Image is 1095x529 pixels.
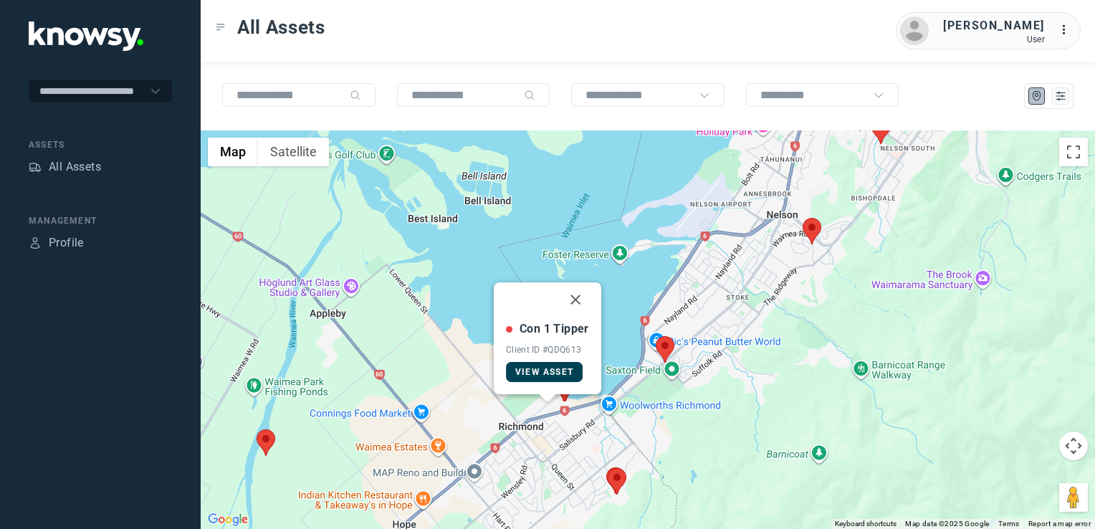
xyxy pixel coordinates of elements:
a: AssetsAll Assets [29,158,101,176]
div: : [1059,22,1076,41]
div: Profile [29,237,42,249]
button: Show satellite imagery [258,138,329,166]
span: Map data ©2025 Google [905,520,989,528]
tspan: ... [1060,24,1074,35]
a: ProfileProfile [29,234,84,252]
img: avatar.png [900,16,929,45]
div: List [1054,90,1067,103]
div: Con 1 Tipper [520,320,589,338]
div: Management [29,214,172,227]
div: [PERSON_NAME] [943,17,1045,34]
div: Search [524,90,535,101]
button: Map camera controls [1059,432,1088,460]
img: Google [204,510,252,529]
div: Assets [29,161,42,173]
div: : [1059,22,1076,39]
button: Show street map [208,138,258,166]
a: Report a map error [1028,520,1091,528]
div: Map [1031,90,1043,103]
button: Close [558,282,593,317]
a: Terms (opens in new tab) [998,520,1020,528]
button: Keyboard shortcuts [835,519,896,529]
div: All Assets [49,158,101,176]
div: Search [350,90,361,101]
a: View Asset [506,362,583,382]
span: View Asset [515,367,573,377]
button: Drag Pegman onto the map to open Street View [1059,483,1088,512]
span: All Assets [237,14,325,40]
div: Client ID #QDQ613 [506,345,589,355]
img: Application Logo [29,22,143,51]
div: User [943,34,1045,44]
div: Toggle Menu [216,22,226,32]
a: Open this area in Google Maps (opens a new window) [204,510,252,529]
div: Profile [49,234,84,252]
button: Toggle fullscreen view [1059,138,1088,166]
div: Assets [29,138,172,151]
